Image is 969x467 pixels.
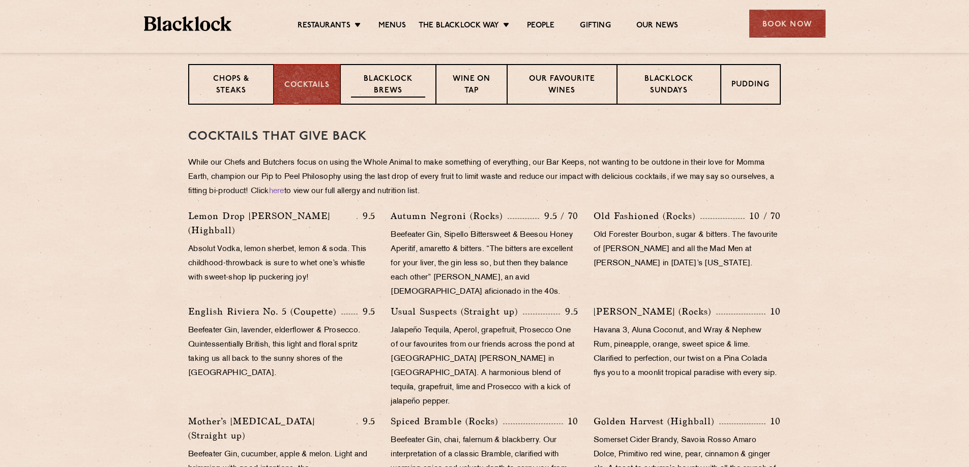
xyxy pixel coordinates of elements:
p: 10 / 70 [745,209,781,223]
p: 9.5 [560,305,578,318]
p: Lemon Drop [PERSON_NAME] (Highball) [188,209,357,237]
p: While our Chefs and Butchers focus on using the Whole Animal to make something of everything, our... [188,156,781,199]
a: The Blacklock Way [419,21,499,32]
p: 10 [766,415,781,428]
p: Havana 3, Aluna Coconut, and Wray & Nephew Rum, pineapple, orange, sweet spice & lime. Clarified ... [594,324,781,381]
p: Our favourite wines [518,74,606,98]
a: here [269,188,284,195]
p: Beefeater Gin, lavender, elderflower & Prosecco. Quintessentially British, this light and floral ... [188,324,375,381]
p: 9.5 [358,209,376,223]
p: Usual Suspects (Straight up) [391,304,523,319]
p: Blacklock Brews [351,74,425,98]
p: Old Forester Bourbon, sugar & bitters. The favourite of [PERSON_NAME] and all the Mad Men at [PER... [594,228,781,271]
div: Book Now [749,10,826,38]
p: [PERSON_NAME] (Rocks) [594,304,716,319]
h3: Cocktails That Give Back [188,130,781,143]
p: 9.5 [358,415,376,428]
a: Menus [378,21,406,32]
p: 10 [766,305,781,318]
p: 10 [563,415,578,428]
p: Absolut Vodka, lemon sherbet, lemon & soda. This childhood-throwback is sure to whet one’s whistl... [188,242,375,285]
p: Blacklock Sundays [628,74,710,98]
p: Golden Harvest (Highball) [594,414,719,428]
p: Chops & Steaks [199,74,263,98]
p: Jalapeño Tequila, Aperol, grapefruit, Prosecco One of our favourites from our friends across the ... [391,324,578,409]
p: Spiced Bramble (Rocks) [391,414,503,428]
a: Restaurants [298,21,350,32]
p: Autumn Negroni (Rocks) [391,209,508,223]
img: BL_Textured_Logo-footer-cropped.svg [144,16,232,31]
p: English Riviera No. 5 (Coupette) [188,304,341,319]
a: Gifting [580,21,610,32]
p: Mother’s [MEDICAL_DATA] (Straight up) [188,414,357,443]
a: People [527,21,554,32]
p: 9.5 / 70 [539,209,578,223]
p: 9.5 [358,305,376,318]
p: Old Fashioned (Rocks) [594,209,700,223]
a: Our News [636,21,679,32]
p: Beefeater Gin, Sipello Bittersweet & Beesou Honey Aperitif, amaretto & bitters. “The bitters are ... [391,228,578,299]
p: Pudding [731,79,770,92]
p: Wine on Tap [447,74,496,98]
p: Cocktails [284,80,330,91]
